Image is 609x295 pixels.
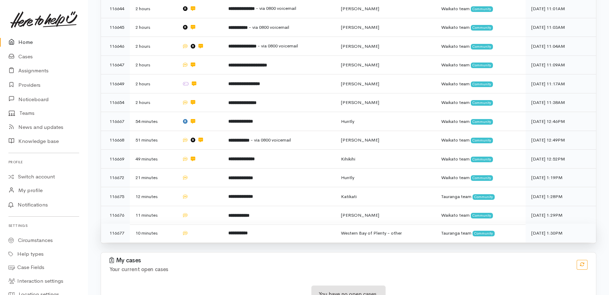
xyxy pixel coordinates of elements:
span: [PERSON_NAME] [341,212,379,218]
span: Community [471,175,493,181]
td: Waikato team [436,18,526,37]
span: Community [471,213,493,218]
span: Katikati [341,194,357,199]
td: Waikato team [436,37,526,56]
span: Community [471,6,493,12]
td: [DATE] 11:38AM [526,93,596,112]
td: Tauranga team [436,187,526,206]
td: Waikato team [436,74,526,93]
td: [DATE] 12:46PM [526,112,596,131]
td: 116649 [101,74,130,93]
span: Community [471,63,493,68]
td: 2 hours [130,55,176,74]
span: Community [472,194,495,200]
span: Community [471,44,493,50]
td: [DATE] 11:03AM [526,18,596,37]
td: [DATE] 1:29PM [526,206,596,225]
td: 51 minutes [130,131,176,150]
span: Community [471,138,493,143]
td: 116647 [101,55,130,74]
span: Western Bay of Plenty - other [341,230,402,236]
span: Community [471,119,493,125]
td: [DATE] 1:28PM [526,187,596,206]
span: - via 0800 voicemail [256,5,296,11]
span: - via 0800 voicemail [249,24,289,30]
td: 21 minutes [130,168,176,187]
td: 116667 [101,112,130,131]
td: [DATE] 11:04AM [526,37,596,56]
td: 54 minutes [130,112,176,131]
td: 10 minutes [130,224,176,242]
td: Waikato team [436,55,526,74]
td: 2 hours [130,37,176,56]
td: 116668 [101,131,130,150]
td: Waikato team [436,150,526,169]
span: Huntly [341,118,354,124]
span: [PERSON_NAME] [341,137,379,143]
span: Community [472,231,495,236]
span: [PERSON_NAME] [341,43,379,49]
td: Waikato team [436,168,526,187]
td: Waikato team [436,131,526,150]
span: [PERSON_NAME] [341,62,379,68]
td: [DATE] 1:30PM [526,224,596,242]
span: - via 0800 voicemail [250,137,291,143]
td: 2 hours [130,18,176,37]
td: Waikato team [436,93,526,112]
span: [PERSON_NAME] [341,99,379,105]
td: [DATE] 12:52PM [526,150,596,169]
td: [DATE] 11:17AM [526,74,596,93]
td: 49 minutes [130,150,176,169]
td: [DATE] 12:49PM [526,131,596,150]
span: Community [471,157,493,162]
td: 12 minutes [130,187,176,206]
td: [DATE] 11:09AM [526,55,596,74]
td: 2 hours [130,93,176,112]
td: 116646 [101,37,130,56]
td: 116675 [101,187,130,206]
td: 2 hours [130,74,176,93]
span: [PERSON_NAME] [341,6,379,12]
td: 116672 [101,168,130,187]
h6: Settings [8,221,79,230]
span: [PERSON_NAME] [341,81,379,87]
td: [DATE] 1:19PM [526,168,596,187]
td: 116676 [101,206,130,225]
span: Community [471,100,493,106]
td: 11 minutes [130,206,176,225]
td: Tauranga team [436,224,526,242]
td: 116645 [101,18,130,37]
span: Huntly [341,175,354,181]
td: Waikato team [436,206,526,225]
td: Waikato team [436,112,526,131]
span: - via 0800 voicemail [258,43,298,49]
h6: Profile [8,157,79,167]
td: 116669 [101,150,130,169]
h4: Your current open cases [109,267,568,273]
h3: My cases [109,257,568,264]
span: Kihikihi [341,156,355,162]
span: [PERSON_NAME] [341,24,379,30]
span: Community [471,81,493,87]
td: 116654 [101,93,130,112]
span: Community [471,25,493,31]
td: 116677 [101,224,130,242]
